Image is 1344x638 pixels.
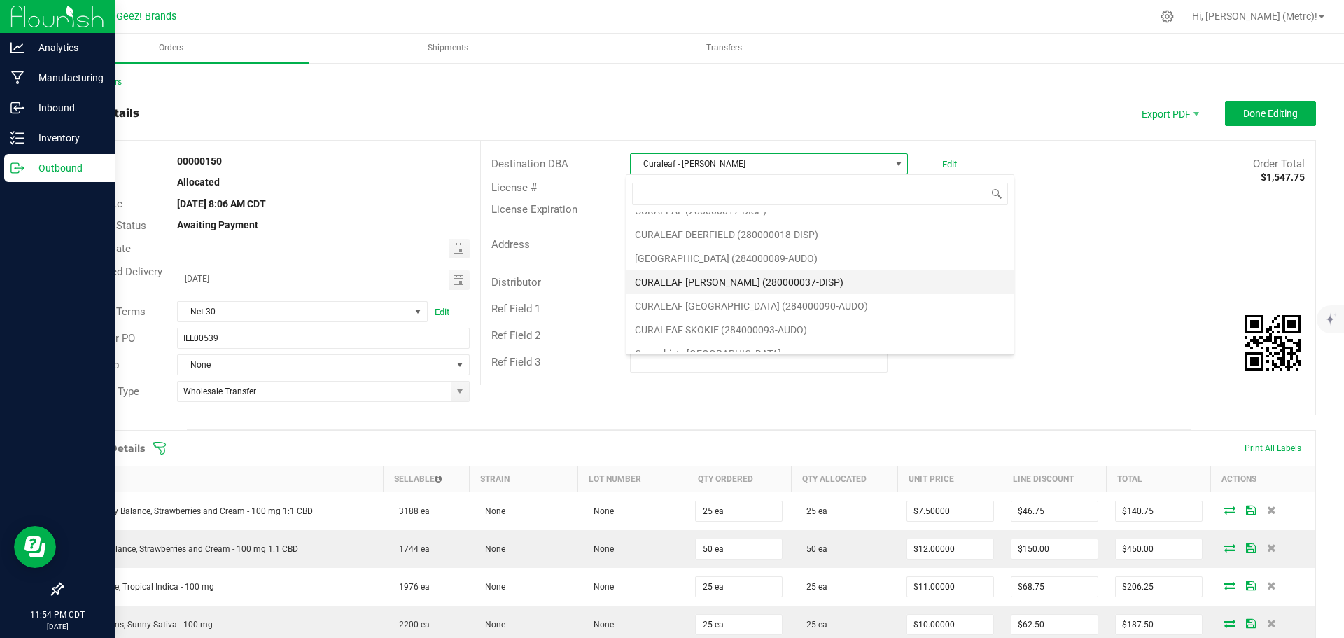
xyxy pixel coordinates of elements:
[1116,615,1202,634] input: 0
[1240,581,1261,590] span: Save Order Detail
[10,161,24,175] inline-svg: Outbound
[1011,501,1098,521] input: 0
[71,544,298,554] span: Happy Balance, Strawberries and Cream - 100 mg 1:1 CBD
[907,501,993,521] input: 0
[1243,108,1298,119] span: Done Editing
[177,155,222,167] strong: 00000150
[491,276,541,289] span: Distributor
[63,466,384,492] th: Item
[392,620,430,630] span: 2200 ea
[478,582,505,592] span: None
[10,41,24,55] inline-svg: Analytics
[10,101,24,115] inline-svg: Inbound
[24,69,108,86] p: Manufacturing
[73,265,162,294] span: Requested Delivery Date
[10,71,24,85] inline-svg: Manufacturing
[109,11,176,22] span: OGeez! Brands
[384,466,470,492] th: Sellable
[1261,506,1282,514] span: Delete Order Detail
[907,539,993,559] input: 0
[687,42,761,54] span: Transfers
[799,582,827,592] span: 25 ea
[1116,577,1202,597] input: 0
[392,506,430,516] span: 3188 ea
[1240,506,1261,514] span: Save Order Detail
[1107,466,1211,492] th: Total
[177,176,220,188] strong: Allocated
[449,270,470,290] span: Toggle calendar
[178,302,409,321] span: Net 30
[1211,466,1315,492] th: Actions
[1245,315,1301,371] img: Scan me!
[1011,539,1098,559] input: 0
[799,506,827,516] span: 25 ea
[435,307,449,317] a: Edit
[71,506,313,516] span: BIG Happy Balance, Strawberries and Cream - 100 mg 1:1 CBD
[24,130,108,146] p: Inventory
[491,181,537,194] span: License #
[24,39,108,56] p: Analytics
[1011,615,1098,634] input: 0
[491,158,568,170] span: Destination DBA
[696,501,782,521] input: 0
[907,577,993,597] input: 0
[491,329,540,342] span: Ref Field 2
[178,355,451,375] span: None
[696,539,782,559] input: 0
[626,318,1014,342] li: CURALEAF SKOKIE (284000093-AUDO)
[1116,539,1202,559] input: 0
[587,34,862,63] a: Transfers
[587,506,614,516] span: None
[140,42,202,54] span: Orders
[626,247,1014,270] li: [GEOGRAPHIC_DATA] (284000089-AUDO)
[942,159,957,169] a: Edit
[1253,158,1305,170] span: Order Total
[177,198,266,209] strong: [DATE] 8:06 AM CDT
[1240,619,1261,627] span: Save Order Detail
[177,219,258,230] strong: Awaiting Payment
[626,294,1014,318] li: CURALEAF [GEOGRAPHIC_DATA] (284000090-AUDO)
[578,466,687,492] th: Lot Number
[6,609,108,621] p: 11:54 PM CDT
[6,621,108,632] p: [DATE]
[491,203,577,216] span: License Expiration
[14,526,56,568] iframe: Resource center
[1011,577,1098,597] input: 0
[1261,543,1282,552] span: Delete Order Detail
[392,582,430,592] span: 1976 ea
[478,506,505,516] span: None
[491,356,540,368] span: Ref Field 3
[1127,101,1211,126] li: Export PDF
[71,620,213,630] span: The Creams, Sunny Sativa - 100 mg
[24,160,108,176] p: Outbound
[34,34,309,63] a: Orders
[626,223,1014,247] li: CURALEAF DEERFIELD (280000018-DISP)
[799,544,827,554] span: 50 ea
[898,466,1002,492] th: Unit Price
[587,620,614,630] span: None
[1261,172,1305,183] strong: $1,547.75
[1002,466,1107,492] th: Line Discount
[1158,10,1176,23] div: Manage settings
[10,131,24,145] inline-svg: Inventory
[626,342,1014,366] li: Cannabist - [GEOGRAPHIC_DATA]
[392,544,430,554] span: 1744 ea
[799,620,827,630] span: 25 ea
[310,34,585,63] a: Shipments
[24,99,108,116] p: Inbound
[1240,543,1261,552] span: Save Order Detail
[409,42,487,54] span: Shipments
[1116,501,1202,521] input: 0
[478,544,505,554] span: None
[491,238,530,251] span: Address
[626,270,1014,294] li: CURALEAF [PERSON_NAME] (280000037-DISP)
[1225,101,1316,126] button: Done Editing
[587,582,614,592] span: None
[696,615,782,634] input: 0
[71,582,214,592] span: Sugar Free, Tropical Indica - 100 mg
[907,615,993,634] input: 0
[1261,619,1282,627] span: Delete Order Detail
[1192,11,1317,22] span: Hi, [PERSON_NAME] (Metrc)!
[631,154,890,174] span: Curaleaf - [PERSON_NAME]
